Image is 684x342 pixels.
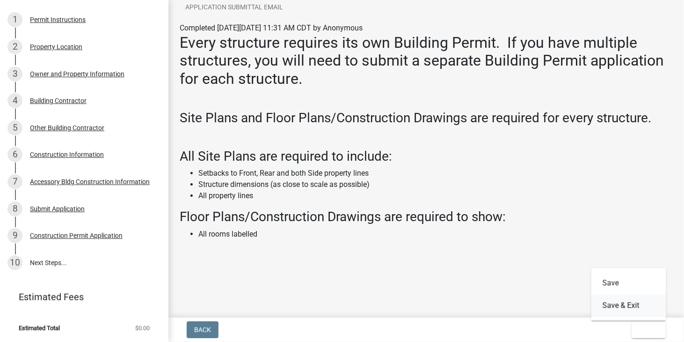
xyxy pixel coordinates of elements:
button: Save [591,272,666,294]
div: Owner and Property Information [30,71,124,77]
h2: Every structure requires its own Building Permit. If you have multiple structures, you will need ... [180,34,673,88]
div: 4 [7,93,22,108]
div: 6 [7,147,22,162]
div: Property Location [30,44,82,50]
li: All rooms labelled [198,229,673,240]
div: 2 [7,39,22,54]
div: 10 [7,255,22,270]
a: Estimated Fees [7,288,153,306]
span: $0.00 [135,325,150,331]
div: Other Building Contractor [30,125,104,131]
div: Construction Permit Application [30,232,123,239]
div: 5 [7,120,22,135]
div: Construction Information [30,151,104,158]
h3: All Site Plans are required to include: [180,149,673,164]
h3: Floor Plans/Construction Drawings are required to show: [180,209,673,225]
div: 8 [7,201,22,216]
div: Submit Application [30,206,85,212]
button: Exit [632,321,666,338]
span: Exit [639,326,653,334]
button: Save & Exit [591,294,666,317]
h3: Site Plans and Floor Plans/Construction Drawings are required for every structure. [180,110,673,126]
div: Building Contractor [30,97,87,104]
div: 7 [7,174,22,189]
li: Setbacks to Front, Rear and both Side property lines [198,168,673,179]
div: 3 [7,67,22,82]
div: Permit Instructions [30,16,86,23]
div: 1 [7,12,22,27]
span: Estimated Total [19,325,60,331]
div: 9 [7,228,22,243]
span: Completed [DATE][DATE] 11:31 AM CDT by Anonymous [180,23,363,32]
div: Accessory Bldg Construction Information [30,178,150,185]
li: Structure dimensions (as close to scale as possible) [198,179,673,190]
li: All property lines [198,190,673,201]
div: Exit [591,268,666,320]
button: Back [187,321,218,338]
span: Back [194,326,211,334]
